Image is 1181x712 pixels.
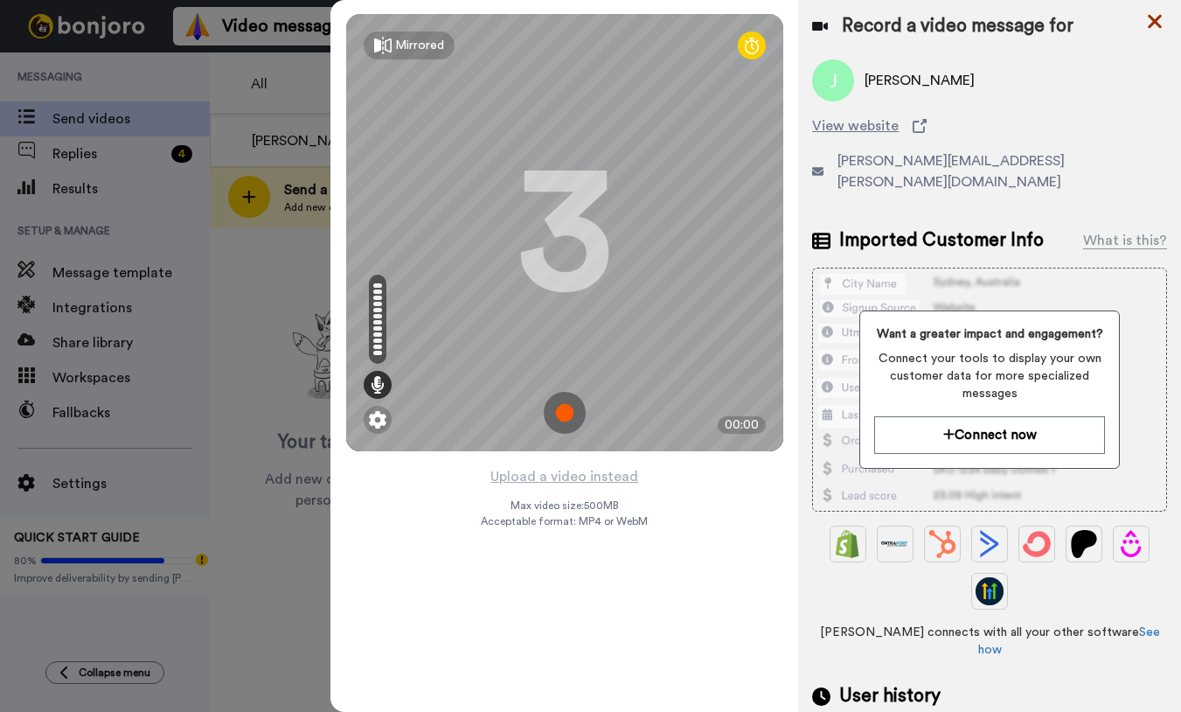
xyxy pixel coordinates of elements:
button: Connect now [874,416,1104,454]
a: View website [812,115,1167,136]
span: User history [839,683,941,709]
div: message notification from James, 5d ago. Hi Joe, ​ Boost your Bonjoro view rate with this handy g... [26,37,323,94]
div: 3 [517,167,613,298]
img: ConvertKit [1023,530,1051,558]
img: Profile image for James [39,52,67,80]
span: Max video size: 500 MB [511,499,619,513]
div: What is this? [1083,230,1167,251]
span: Want a greater impact and engagement? [874,325,1104,343]
img: GoHighLevel [976,577,1004,605]
span: Acceptable format: MP4 or WebM [481,514,648,528]
img: Hubspot [928,530,956,558]
img: ic_gear.svg [369,411,386,429]
span: View website [812,115,899,136]
p: Message from James, sent 5d ago [76,67,302,83]
img: ActiveCampaign [976,530,1004,558]
img: Shopify [834,530,862,558]
p: Hi [PERSON_NAME], ​ Boost your Bonjoro view rate with this handy guide. Make sure your sending ad... [76,50,302,67]
button: Upload a video instead [485,465,643,488]
span: Connect your tools to display your own customer data for more specialized messages [874,350,1104,402]
img: Drip [1117,530,1145,558]
span: [PERSON_NAME] connects with all your other software [812,624,1167,659]
img: Ontraport [881,530,909,558]
span: Imported Customer Info [839,227,1044,254]
img: ic_record_start.svg [544,392,586,434]
span: [PERSON_NAME][EMAIL_ADDRESS][PERSON_NAME][DOMAIN_NAME] [837,150,1167,192]
div: 00:00 [718,416,766,434]
img: Patreon [1070,530,1098,558]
